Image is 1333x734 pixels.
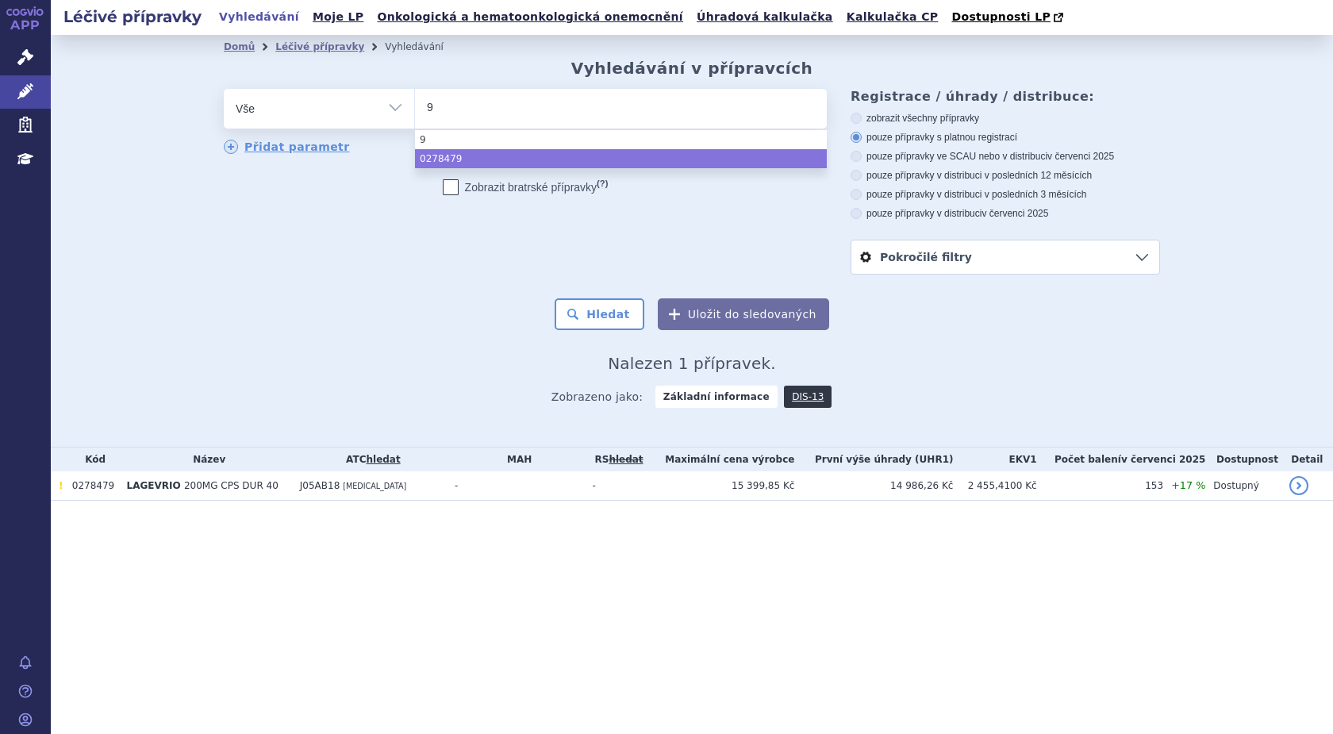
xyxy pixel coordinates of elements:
[851,112,1160,125] label: zobrazit všechny přípravky
[646,448,795,471] th: Maximální cena výrobce
[851,169,1160,182] label: pouze přípravky v distribuci v posledních 12 měsících
[1281,448,1333,471] th: Detail
[794,448,953,471] th: První výše úhrady (UHR1)
[609,454,643,465] a: vyhledávání neobsahuje žádnou platnou referenční skupinu
[343,482,406,490] span: [MEDICAL_DATA]
[292,448,447,471] th: ATC
[372,6,688,28] a: Onkologická a hematoonkologická onemocnění
[415,130,827,149] li: 9
[1037,448,1206,471] th: Počet balení
[953,471,1036,501] td: 2 455,4100 Kč
[655,386,778,408] strong: Základní informace
[551,386,643,408] span: Zobrazeno jako:
[184,480,279,491] span: 200MG CPS DUR 40
[947,6,1071,29] a: Dostupnosti LP
[385,35,464,59] li: Vyhledávání
[794,471,953,501] td: 14 986,26 Kč
[851,150,1160,163] label: pouze přípravky ve SCAU nebo v distribuci
[447,471,585,501] td: -
[127,480,181,491] span: LAGEVRIO
[119,448,292,471] th: Název
[597,179,608,189] abbr: (?)
[415,149,827,168] li: 0278479
[1047,151,1114,162] span: v červenci 2025
[224,41,255,52] a: Domů
[851,89,1160,104] h3: Registrace / úhrady / distribuce:
[1037,471,1163,501] td: 153
[308,6,368,28] a: Moje LP
[447,448,585,471] th: MAH
[1205,471,1281,501] td: Dostupný
[64,471,119,501] td: 0278479
[555,298,644,330] button: Hledat
[953,448,1036,471] th: EKV1
[658,298,829,330] button: Uložit do sledovaných
[851,207,1160,220] label: pouze přípravky v distribuci
[300,480,340,491] span: J05AB18
[646,471,795,501] td: 15 399,85 Kč
[443,179,609,195] label: Zobrazit bratrské přípravky
[1171,479,1205,491] span: +17 %
[64,448,119,471] th: Kód
[982,208,1048,219] span: v červenci 2025
[692,6,838,28] a: Úhradová kalkulačka
[571,59,813,78] h2: Vyhledávání v přípravcích
[851,240,1159,274] a: Pokročilé filtry
[851,188,1160,201] label: pouze přípravky v distribuci v posledních 3 měsících
[366,454,400,465] a: hledat
[585,448,646,471] th: RS
[951,10,1051,23] span: Dostupnosti LP
[784,386,832,408] a: DIS-13
[585,471,646,501] td: -
[842,6,943,28] a: Kalkulačka CP
[1205,448,1281,471] th: Dostupnost
[1121,454,1205,465] span: v červenci 2025
[851,131,1160,144] label: pouze přípravky s platnou registrací
[224,140,350,154] a: Přidat parametr
[59,480,63,491] span: Tento přípravek má DNC/DoÚ.
[214,6,304,28] a: Vyhledávání
[608,354,776,373] span: Nalezen 1 přípravek.
[275,41,364,52] a: Léčivé přípravky
[51,6,214,28] h2: Léčivé přípravky
[609,454,643,465] del: hledat
[1289,476,1308,495] a: detail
